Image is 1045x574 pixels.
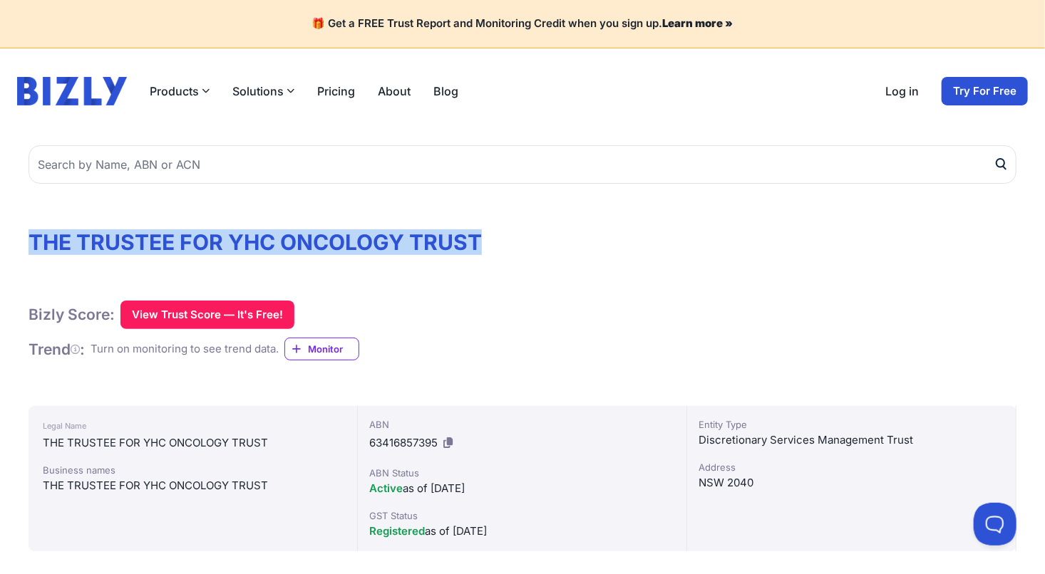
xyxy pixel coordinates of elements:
[369,523,675,540] div: as of [DATE]
[699,417,1004,432] div: Entity Type
[369,508,675,523] div: GST Status
[369,417,675,432] div: ABN
[43,417,343,434] div: Legal Name
[369,480,675,497] div: as of [DATE]
[308,342,359,356] span: Monitor
[369,524,425,538] span: Registered
[378,83,411,100] a: About
[369,436,438,449] span: 63416857395
[942,77,1028,105] a: Try For Free
[369,481,403,495] span: Active
[663,16,733,30] a: Learn more »
[699,432,1004,449] div: Discretionary Services Management Trust
[43,434,343,452] div: THE TRUSTEE FOR YHC ONCOLOGY TRUST
[120,301,294,329] button: View Trust Score — It's Free!
[699,474,1004,491] div: NSW 2040
[29,229,1016,255] h1: THE TRUSTEE FOR YHC ONCOLOGY TRUST
[232,83,294,100] button: Solutions
[43,463,343,477] div: Business names
[974,503,1016,546] iframe: Toggle Customer Support
[29,305,115,324] h1: Bizly Score:
[91,341,279,358] div: Turn on monitoring to see trend data.
[29,340,85,359] h1: Trend :
[150,83,210,100] button: Products
[885,83,919,100] a: Log in
[43,477,343,494] div: THE TRUSTEE FOR YHC ONCOLOGY TRUST
[284,338,359,360] a: Monitor
[29,145,1016,184] input: Search by Name, ABN or ACN
[433,83,458,100] a: Blog
[369,466,675,480] div: ABN Status
[17,17,1028,31] h4: 🎁 Get a FREE Trust Report and Monitoring Credit when you sign up.
[317,83,355,100] a: Pricing
[699,460,1004,474] div: Address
